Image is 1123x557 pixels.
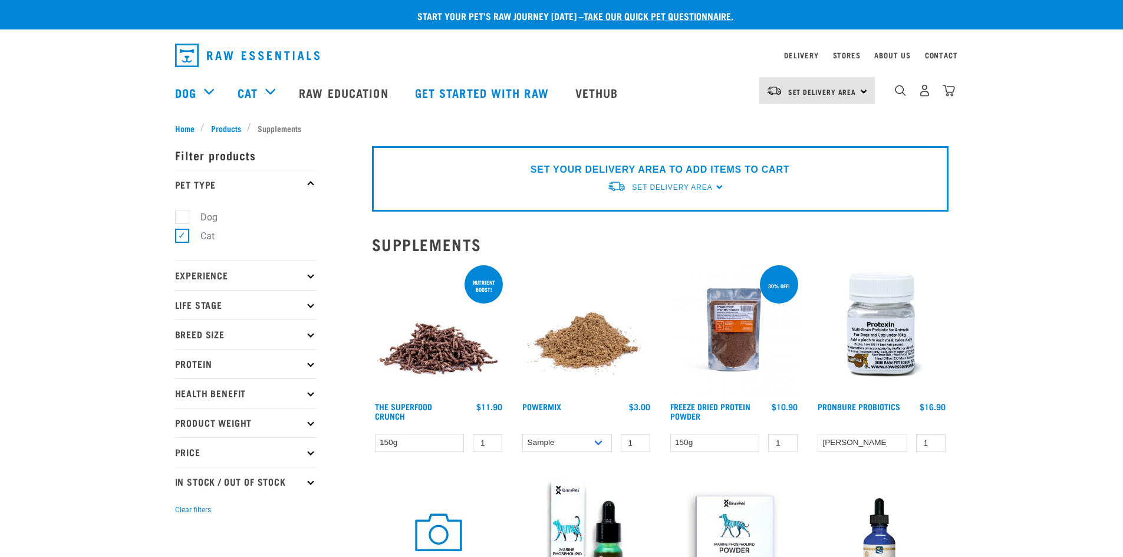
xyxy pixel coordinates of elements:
div: $16.90 [920,402,946,411]
img: van-moving.png [766,85,782,96]
a: Contact [925,53,958,57]
p: Price [175,437,317,467]
a: Cat [238,84,258,101]
a: About Us [874,53,910,57]
p: Breed Size [175,319,317,349]
nav: breadcrumbs [175,122,949,134]
a: The Superfood Crunch [375,404,432,418]
h2: Supplements [372,235,949,253]
input: 1 [768,434,798,452]
img: van-moving.png [607,180,626,193]
img: home-icon@2x.png [943,84,955,97]
input: 1 [473,434,502,452]
img: Raw Essentials Logo [175,44,320,67]
a: Raw Education [287,69,403,116]
img: FD Protein Powder [667,263,801,397]
div: $3.00 [629,402,650,411]
img: home-icon-1@2x.png [895,85,906,96]
a: Delivery [784,53,818,57]
a: ProN8ure Probiotics [818,404,900,408]
p: Product Weight [175,408,317,437]
a: Vethub [564,69,633,116]
a: Products [205,122,247,134]
nav: dropdown navigation [166,39,958,72]
p: Filter products [175,140,317,170]
img: user.png [918,84,931,97]
p: Protein [175,349,317,378]
a: Dog [175,84,196,101]
p: SET YOUR DELIVERY AREA TO ADD ITEMS TO CART [531,163,789,177]
a: take our quick pet questionnaire. [584,13,733,18]
p: In Stock / Out Of Stock [175,467,317,496]
p: Health Benefit [175,378,317,408]
a: Powermix [522,404,561,408]
span: Set Delivery Area [788,90,857,94]
span: Home [175,122,195,134]
input: 1 [621,434,650,452]
a: Home [175,122,201,134]
input: 1 [916,434,946,452]
a: Stores [833,53,861,57]
div: $11.90 [476,402,502,411]
label: Cat [182,229,219,243]
img: Pile Of PowerMix For Pets [519,263,653,397]
a: Freeze Dried Protein Powder [670,404,750,418]
button: Clear filters [175,505,211,515]
span: Set Delivery Area [632,183,712,192]
span: Products [211,122,241,134]
div: 30% off! [763,277,795,295]
img: 1311 Superfood Crunch 01 [372,263,506,397]
div: nutrient boost! [465,273,503,298]
div: $10.90 [772,402,798,411]
img: Plastic Bottle Of Protexin For Dogs And Cats [815,263,949,397]
p: Experience [175,261,317,290]
p: Pet Type [175,170,317,199]
p: Life Stage [175,290,317,319]
a: Get started with Raw [403,69,564,116]
label: Dog [182,210,222,225]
